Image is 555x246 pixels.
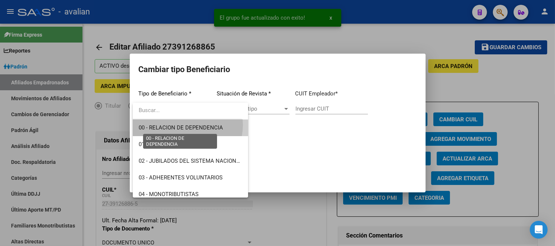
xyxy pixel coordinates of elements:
[139,141,177,148] span: 01 - PASANTES
[139,174,223,181] span: 03 - ADHERENTES VOLUNTARIOS
[139,158,304,164] span: 02 - JUBILADOS DEL SISTEMA NACIONAL DEL SEGURO DE SALUD
[139,124,223,131] span: 00 - RELACION DE DEPENDENCIA
[139,191,199,198] span: 04 - MONOTRIBUTISTAS
[133,102,242,119] input: dropdown search
[530,221,548,239] div: Open Intercom Messenger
